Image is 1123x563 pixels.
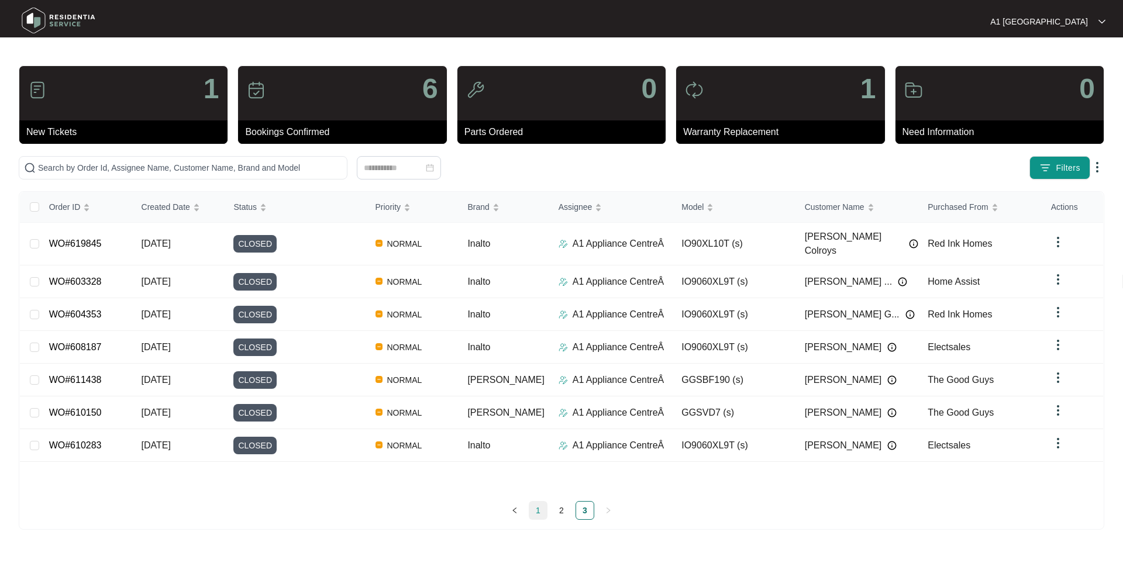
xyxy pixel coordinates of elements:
[805,340,882,354] span: [PERSON_NAME]
[224,192,366,223] th: Status
[641,75,657,103] p: 0
[905,310,915,319] img: Info icon
[672,265,795,298] td: IO9060XL9T (s)
[26,125,228,139] p: New Tickets
[464,125,666,139] p: Parts Ordered
[376,278,383,285] img: Vercel Logo
[233,371,277,389] span: CLOSED
[805,438,882,453] span: [PERSON_NAME]
[247,81,266,99] img: icon
[466,81,485,99] img: icon
[559,441,568,450] img: Assigner Icon
[573,406,664,420] p: A1 Appliance CentreÂ
[505,501,524,520] li: Previous Page
[383,438,427,453] span: NORMAL
[467,440,490,450] span: Inalto
[672,223,795,265] td: IO90XL10T (s)
[142,201,190,213] span: Created Date
[458,192,549,223] th: Brand
[902,125,1104,139] p: Need Information
[1051,305,1065,319] img: dropdown arrow
[549,192,673,223] th: Assignee
[49,201,81,213] span: Order ID
[1090,160,1104,174] img: dropdown arrow
[904,81,923,99] img: icon
[376,201,401,213] span: Priority
[529,501,547,520] li: 1
[672,429,795,462] td: IO9060XL9T (s)
[1056,162,1080,174] span: Filters
[38,161,342,174] input: Search by Order Id, Assignee Name, Customer Name, Brand and Model
[376,310,383,317] img: Vercel Logo
[132,192,225,223] th: Created Date
[376,441,383,448] img: Vercel Logo
[928,407,994,417] span: The Good Guys
[681,201,704,213] span: Model
[49,407,102,417] a: WO#610150
[559,343,568,352] img: Assigner Icon
[49,375,102,385] a: WO#611438
[685,81,704,99] img: icon
[204,75,219,103] p: 1
[40,192,132,223] th: Order ID
[467,309,490,319] span: Inalto
[887,408,897,417] img: Info icon
[1051,436,1065,450] img: dropdown arrow
[909,239,918,248] img: Info icon
[1051,338,1065,352] img: dropdown arrow
[559,408,568,417] img: Assigner Icon
[1051,403,1065,417] img: dropdown arrow
[672,192,795,223] th: Model
[467,239,490,248] span: Inalto
[928,440,970,450] span: Electsales
[505,501,524,520] button: left
[928,375,994,385] span: The Good Guys
[805,373,882,387] span: [PERSON_NAME]
[376,240,383,247] img: Vercel Logo
[559,239,568,248] img: Assigner Icon
[49,239,102,248] a: WO#619845
[49,309,102,319] a: WO#604353
[49,277,102,286] a: WO#603328
[142,239,171,248] span: [DATE]
[529,502,547,519] a: 1
[918,192,1042,223] th: Purchased From
[805,406,882,420] span: [PERSON_NAME]
[795,192,919,223] th: Customer Name
[233,201,257,213] span: Status
[245,125,446,139] p: Bookings Confirmed
[467,277,490,286] span: Inalto
[573,340,664,354] p: A1 Appliance CentreÂ
[559,375,568,385] img: Assigner Icon
[1039,162,1051,174] img: filter icon
[576,501,594,520] li: 3
[672,331,795,364] td: IO9060XL9T (s)
[1029,156,1090,179] button: filter iconFilters
[1098,19,1105,25] img: dropdown arrow
[576,502,594,519] a: 3
[233,437,277,454] span: CLOSED
[511,507,518,514] span: left
[383,308,427,322] span: NORMAL
[553,502,570,519] a: 2
[376,343,383,350] img: Vercel Logo
[573,373,664,387] p: A1 Appliance CentreÂ
[559,310,568,319] img: Assigner Icon
[672,298,795,331] td: IO9060XL9T (s)
[24,162,36,174] img: search-icon
[28,81,47,99] img: icon
[672,364,795,396] td: GGSBF190 (s)
[467,342,490,352] span: Inalto
[860,75,876,103] p: 1
[383,406,427,420] span: NORMAL
[559,201,592,213] span: Assignee
[672,396,795,429] td: GGSVD7 (s)
[898,277,907,286] img: Info icon
[383,340,427,354] span: NORMAL
[1051,235,1065,249] img: dropdown arrow
[142,440,171,450] span: [DATE]
[805,230,904,258] span: [PERSON_NAME] Colroys
[683,125,884,139] p: Warranty Replacement
[142,342,171,352] span: [DATE]
[49,440,102,450] a: WO#610283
